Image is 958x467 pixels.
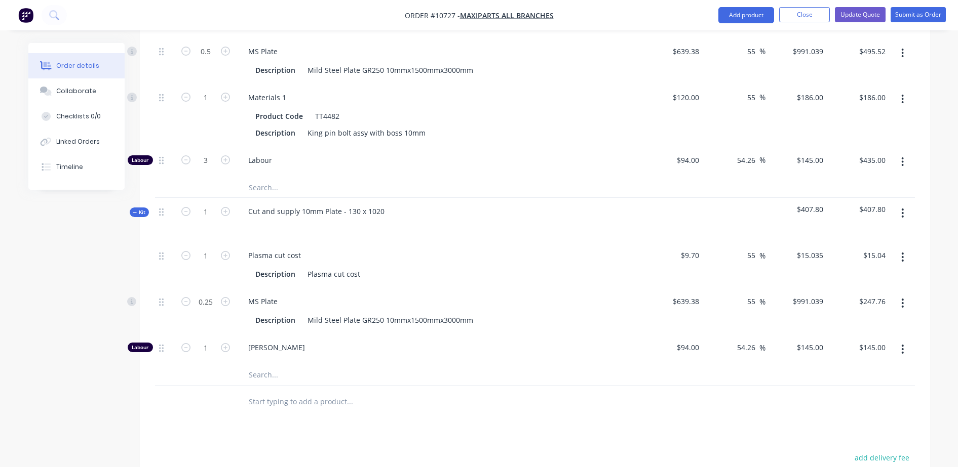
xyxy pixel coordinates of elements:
[28,104,125,129] button: Checklists 0/0
[18,8,33,23] img: Factory
[759,296,765,308] span: %
[251,313,299,327] div: Description
[130,207,149,217] div: Kit
[779,7,830,22] button: Close
[759,92,765,103] span: %
[240,204,393,219] div: Cut and supply 10mm Plate - 130 x 1020
[251,63,299,77] div: Description
[759,250,765,262] span: %
[835,7,886,22] button: Update Quote
[28,78,125,104] button: Collaborate
[56,61,99,70] div: Order details
[28,53,125,78] button: Order details
[759,154,765,166] span: %
[248,155,637,165] span: Labour
[28,154,125,180] button: Timeline
[240,248,309,263] div: Plasma cut cost
[303,267,364,281] div: Plasma cut cost
[251,109,307,123] div: Product Code
[133,208,146,216] span: Kit
[850,451,915,464] button: add delivery fee
[891,7,946,22] button: Submit as Order
[303,313,477,327] div: Mild Steel Plate GR250 10mmx1500mmx3000mm
[240,90,294,105] div: Materials 1
[56,162,83,172] div: Timeline
[248,392,451,412] input: Start typing to add a product...
[56,112,101,121] div: Checklists 0/0
[303,63,477,77] div: Mild Steel Plate GR250 10mmx1500mmx3000mm
[248,342,637,353] span: [PERSON_NAME]
[759,342,765,354] span: %
[770,204,824,215] span: $407.80
[56,137,100,146] div: Linked Orders
[56,87,96,96] div: Collaborate
[128,155,153,165] div: Labour
[759,46,765,57] span: %
[248,365,451,385] input: Search...
[831,204,886,215] span: $407.80
[240,44,286,59] div: MS Plate
[240,294,286,309] div: MS Plate
[311,109,343,123] div: TT4482
[718,7,774,23] button: Add product
[128,343,153,352] div: Labour
[248,177,451,197] input: Search...
[251,267,299,281] div: Description
[460,11,554,20] a: Maxiparts All BRANCHES
[28,129,125,154] button: Linked Orders
[303,125,430,140] div: King pin bolt assy with boss 10mm
[405,11,460,20] span: Order #10727 -
[251,125,299,140] div: Description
